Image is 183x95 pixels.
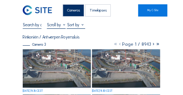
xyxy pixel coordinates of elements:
[23,90,43,92] div: [DATE] 11:35 CEST
[23,49,91,87] img: image_53482129
[23,43,45,46] div: Camera 3
[23,35,79,39] div: Rinkoniën / Antwerpen Royerssluis
[23,4,35,17] a: C-SITE Logo
[23,22,42,27] input: Search by date 󰅀
[122,41,152,47] span: Page 1 / 8943
[63,4,84,17] div: Cameras
[92,90,113,92] div: [DATE] 11:30 CEST
[85,4,111,17] div: Timelapses
[138,4,167,17] a: My C-Site
[23,5,52,15] img: C-SITE Logo
[92,49,160,87] img: image_53482073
